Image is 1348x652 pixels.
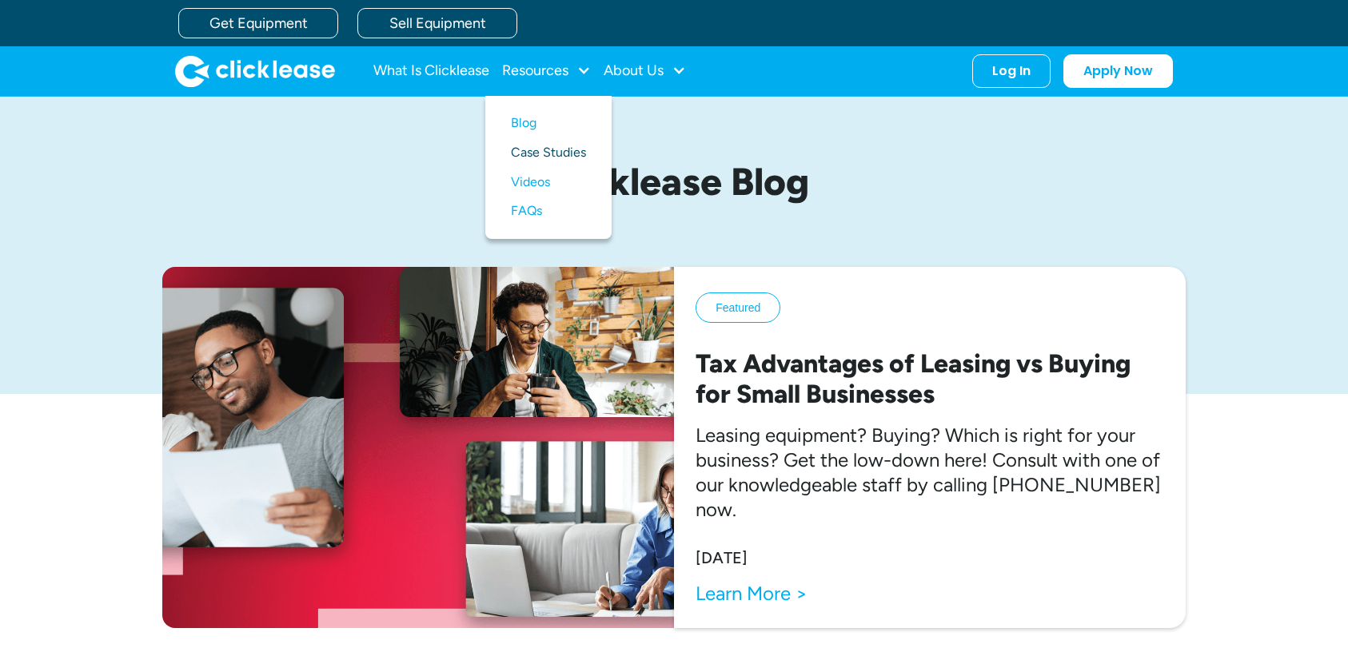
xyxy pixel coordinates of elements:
[696,423,1164,523] p: Leasing equipment? Buying? Which is right for your business? Get the low-down here! Consult with ...
[511,168,586,197] a: Videos
[992,63,1031,79] div: Log In
[696,581,808,606] a: Learn More >
[511,197,586,226] a: FAQs
[175,55,335,87] img: Clicklease logo
[502,55,591,87] div: Resources
[178,8,338,38] a: Get Equipment
[511,109,586,138] a: Blog
[716,300,760,316] div: Featured
[604,55,686,87] div: About Us
[1063,54,1173,88] a: Apply Now
[485,96,612,239] nav: Resources
[175,55,335,87] a: home
[298,161,1050,203] h1: Clicklease Blog
[357,8,517,38] a: Sell Equipment
[511,138,586,168] a: Case Studies
[373,55,489,87] a: What Is Clicklease
[696,348,1164,410] h2: Tax Advantages of Leasing vs Buying for Small Businesses
[696,547,748,568] div: [DATE]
